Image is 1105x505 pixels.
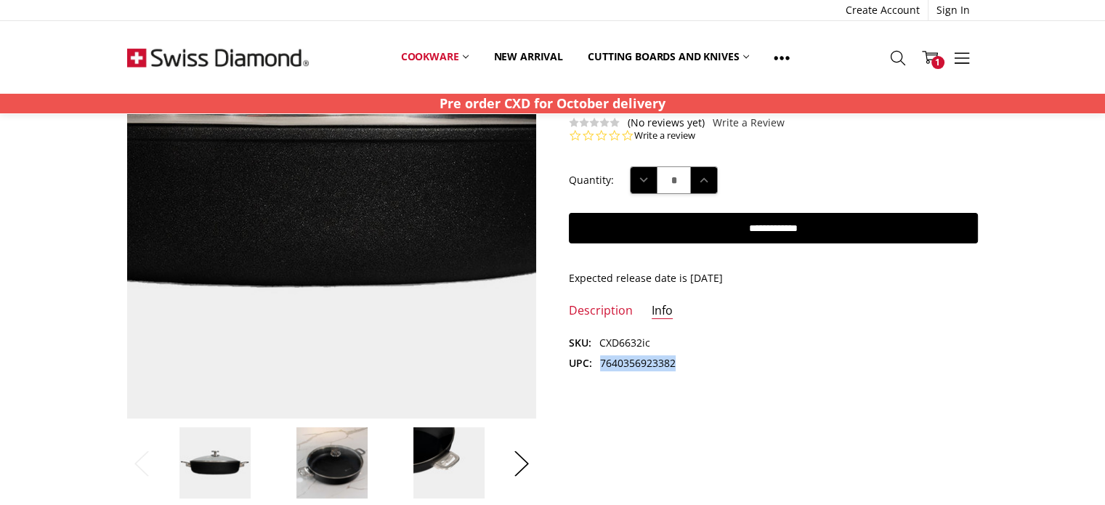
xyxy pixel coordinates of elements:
[761,41,802,73] a: Show All
[575,41,762,73] a: Cutting boards and knives
[628,117,705,129] span: (No reviews yet)
[389,41,482,73] a: Cookware
[481,41,575,73] a: New arrival
[599,335,650,351] dd: CXD6632ic
[931,56,944,69] span: 1
[127,21,309,94] img: Free Shipping On Every Order
[600,355,676,371] dd: 7640356923382
[634,129,695,142] a: Write a review
[569,303,633,320] a: Description
[713,117,785,129] a: Write a Review
[413,427,485,499] img: CXD Induction 32x6 cm 4.5L sautuese with glass vented lid
[507,442,536,486] button: Next
[440,94,665,112] strong: Pre order CXD for October delivery
[569,270,978,286] p: Expected release date is [DATE]
[179,427,251,499] img: CXD Induction 32x6 cm 4.5L sautuese with glass vented lid
[914,39,946,76] a: 1
[569,355,592,371] dt: UPC:
[569,335,591,351] dt: SKU:
[127,442,156,486] button: Previous
[569,172,614,188] label: Quantity:
[296,427,368,499] img: CXD Induction 32x6 cm 4.5L sautuese with glass vented lid
[652,303,673,320] a: Info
